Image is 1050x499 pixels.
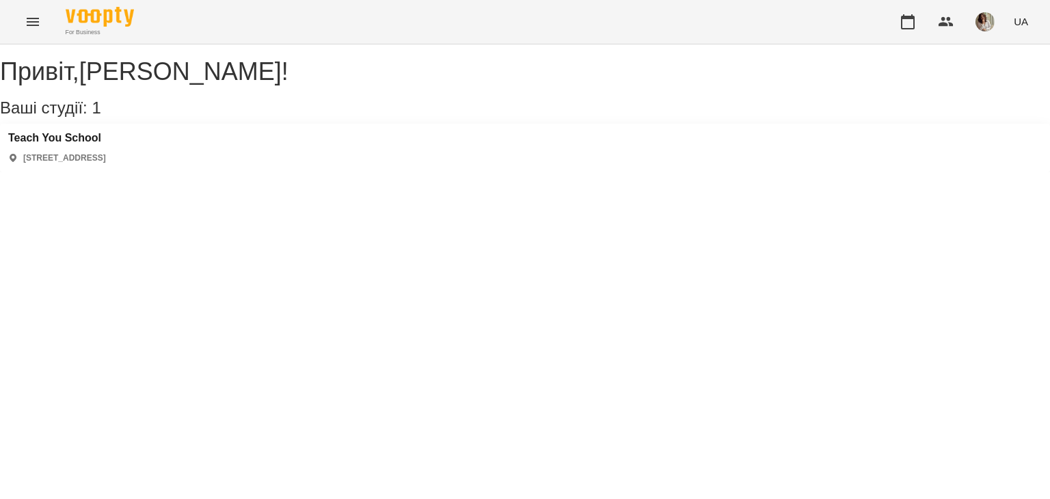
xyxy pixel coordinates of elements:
[1008,9,1034,34] button: UA
[23,152,106,164] p: [STREET_ADDRESS]
[66,28,134,37] span: For Business
[92,98,100,117] span: 1
[975,12,995,31] img: cf9d72be1c49480477303613d6f9b014.jpg
[66,7,134,27] img: Voopty Logo
[8,132,106,144] a: Teach You School
[1014,14,1028,29] span: UA
[16,5,49,38] button: Menu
